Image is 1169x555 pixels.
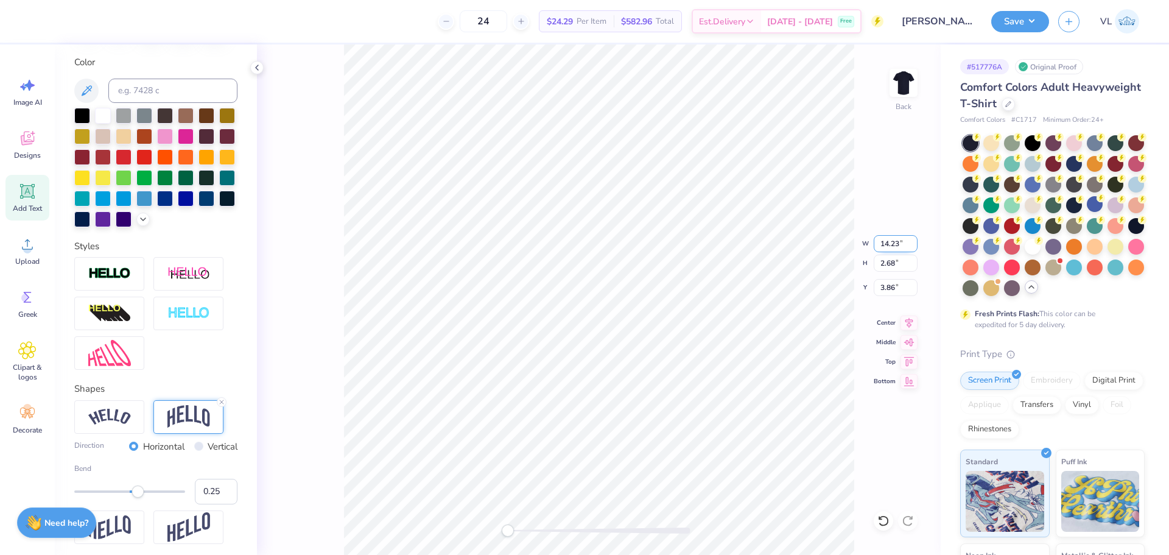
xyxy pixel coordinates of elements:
img: Free Distort [88,340,131,366]
input: Untitled Design [893,9,982,34]
span: Image AI [13,97,42,107]
strong: Need help? [44,517,88,529]
div: Accessibility label [132,486,144,498]
img: Back [891,71,916,95]
img: Stroke [88,267,131,281]
div: # 517776A [960,59,1009,74]
span: $24.29 [547,15,573,28]
span: Bottom [874,376,896,386]
img: Arc [88,409,131,425]
img: Rise [167,512,210,542]
div: Rhinestones [960,420,1019,439]
span: Puff Ink [1061,455,1087,468]
span: Top [874,357,896,367]
span: Per Item [577,15,606,28]
div: Screen Print [960,372,1019,390]
span: Center [874,318,896,328]
div: Print Type [960,347,1145,361]
img: Flag [88,515,131,539]
span: Est. Delivery [699,15,745,28]
span: Total [656,15,674,28]
div: Transfers [1013,396,1061,414]
label: Styles [74,239,99,253]
span: Free [840,17,852,26]
span: Decorate [13,425,42,435]
label: Bend [74,463,237,474]
div: Embroidery [1023,372,1081,390]
span: Designs [14,150,41,160]
label: Vertical [208,440,237,454]
button: Save [991,11,1049,32]
span: [DATE] - [DATE] [767,15,833,28]
span: Minimum Order: 24 + [1043,115,1104,125]
label: Horizontal [143,440,184,454]
a: VL [1095,9,1145,34]
span: Greek [18,309,37,319]
span: $582.96 [621,15,652,28]
div: Applique [960,396,1009,414]
span: Comfort Colors [960,115,1005,125]
div: Original Proof [1015,59,1083,74]
span: Clipart & logos [7,362,47,382]
input: e.g. 7428 c [108,79,237,103]
span: VL [1100,15,1112,29]
label: Color [74,55,237,69]
img: Negative Space [167,306,210,320]
div: Back [896,101,911,112]
div: Vinyl [1065,396,1099,414]
div: Foil [1103,396,1131,414]
div: Accessibility label [502,525,514,537]
span: # C1717 [1011,115,1037,125]
div: Digital Print [1084,372,1143,390]
label: Direction [74,440,104,454]
input: – – [460,10,507,32]
img: Standard [966,471,1044,532]
span: Standard [966,455,998,468]
img: Shadow [167,266,210,281]
strong: Fresh Prints Flash: [975,309,1039,319]
span: Middle [874,338,896,347]
span: Add Text [13,203,42,213]
span: Comfort Colors Adult Heavyweight T-Shirt [960,80,1141,111]
img: Arch [167,405,210,428]
img: Puff Ink [1061,471,1140,532]
span: Upload [15,256,40,266]
img: 3D Illusion [88,304,131,323]
label: Shapes [74,382,105,396]
img: Vincent Lloyd Laurel [1115,9,1139,34]
div: This color can be expedited for 5 day delivery. [975,308,1125,330]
